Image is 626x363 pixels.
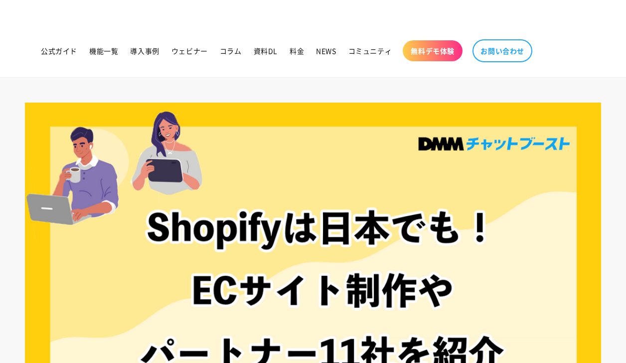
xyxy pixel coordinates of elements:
a: NEWS [310,40,342,61]
a: 機能一覧 [83,40,124,61]
span: ウェビナー [171,46,208,55]
a: お問い合わせ [472,39,532,62]
span: コラム [220,46,242,55]
span: NEWS [316,46,336,55]
span: 資料DL [254,46,278,55]
a: コミュニティ [342,40,398,61]
span: 無料デモ体験 [411,46,455,55]
a: 無料デモ体験 [403,40,463,61]
span: 機能一覧 [89,46,118,55]
span: 導入事例 [130,46,159,55]
span: 公式ガイド [41,46,77,55]
span: コミュニティ [348,46,392,55]
a: 資料DL [248,40,284,61]
a: 導入事例 [124,40,165,61]
a: 料金 [284,40,310,61]
span: 料金 [290,46,304,55]
a: 公式ガイド [35,40,83,61]
span: お問い合わせ [480,46,524,55]
a: ウェビナー [165,40,214,61]
a: コラム [214,40,248,61]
